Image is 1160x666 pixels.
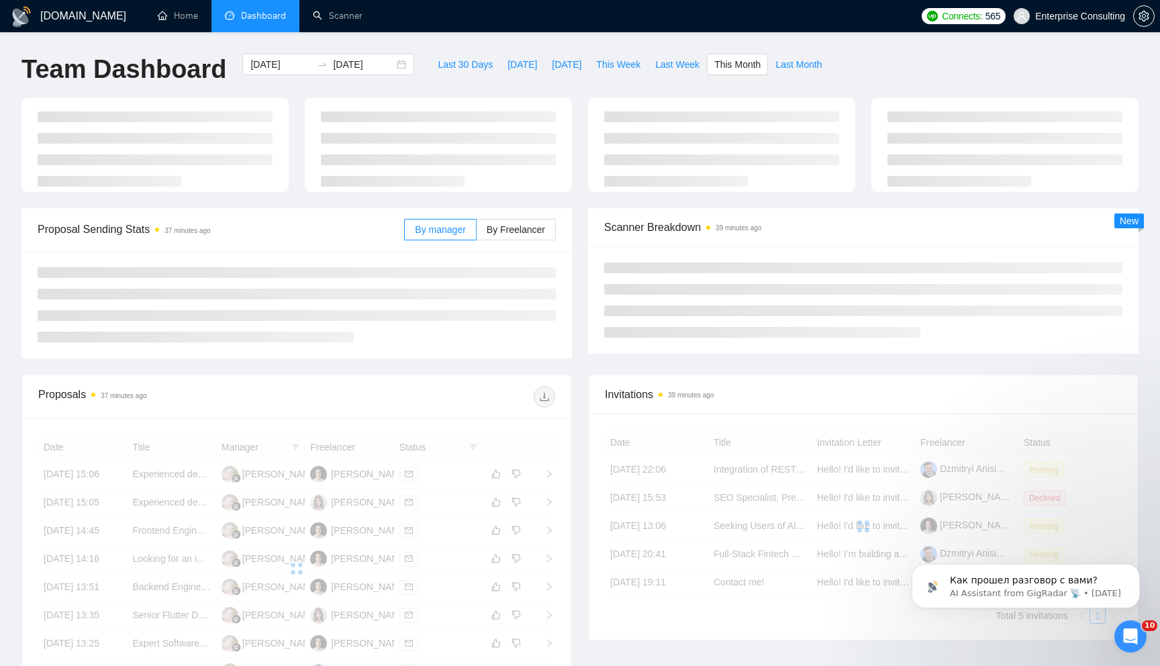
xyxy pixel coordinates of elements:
span: By Freelancer [487,224,545,235]
span: Connects: [942,9,982,23]
span: Last 30 Days [438,57,493,72]
span: to [317,59,328,70]
span: [DATE] [552,57,581,72]
button: Last Month [768,54,829,75]
iframe: Intercom live chat [1114,620,1147,653]
span: 10 [1142,620,1157,631]
time: 37 minutes ago [164,227,210,234]
time: 39 minutes ago [668,391,714,399]
button: Last Week [648,54,707,75]
span: dashboard [225,11,234,20]
h1: Team Dashboard [21,54,226,85]
input: Start date [250,57,311,72]
span: Dashboard [241,10,286,21]
span: user [1017,11,1026,21]
button: This Month [707,54,768,75]
div: Proposals [38,386,297,408]
img: logo [11,6,32,28]
span: swap-right [317,59,328,70]
button: [DATE] [500,54,544,75]
span: Invitations [605,386,1122,403]
span: Scanner Breakdown [604,219,1122,236]
time: 37 minutes ago [101,392,146,399]
a: homeHome [158,10,198,21]
input: End date [333,57,394,72]
span: This Month [714,57,761,72]
span: By manager [415,224,465,235]
span: This Week [596,57,640,72]
time: 39 minutes ago [716,224,761,232]
span: Last Month [775,57,822,72]
img: upwork-logo.png [927,11,938,21]
span: New [1120,216,1139,226]
a: searchScanner [313,10,362,21]
a: setting [1133,11,1155,21]
span: [DATE] [507,57,537,72]
button: [DATE] [544,54,589,75]
button: Last 30 Days [430,54,500,75]
iframe: Intercom notifications message [891,536,1160,630]
button: This Week [589,54,648,75]
span: Proposal Sending Stats [38,221,404,238]
span: Last Week [655,57,699,72]
button: setting [1133,5,1155,27]
span: 565 [985,9,1000,23]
